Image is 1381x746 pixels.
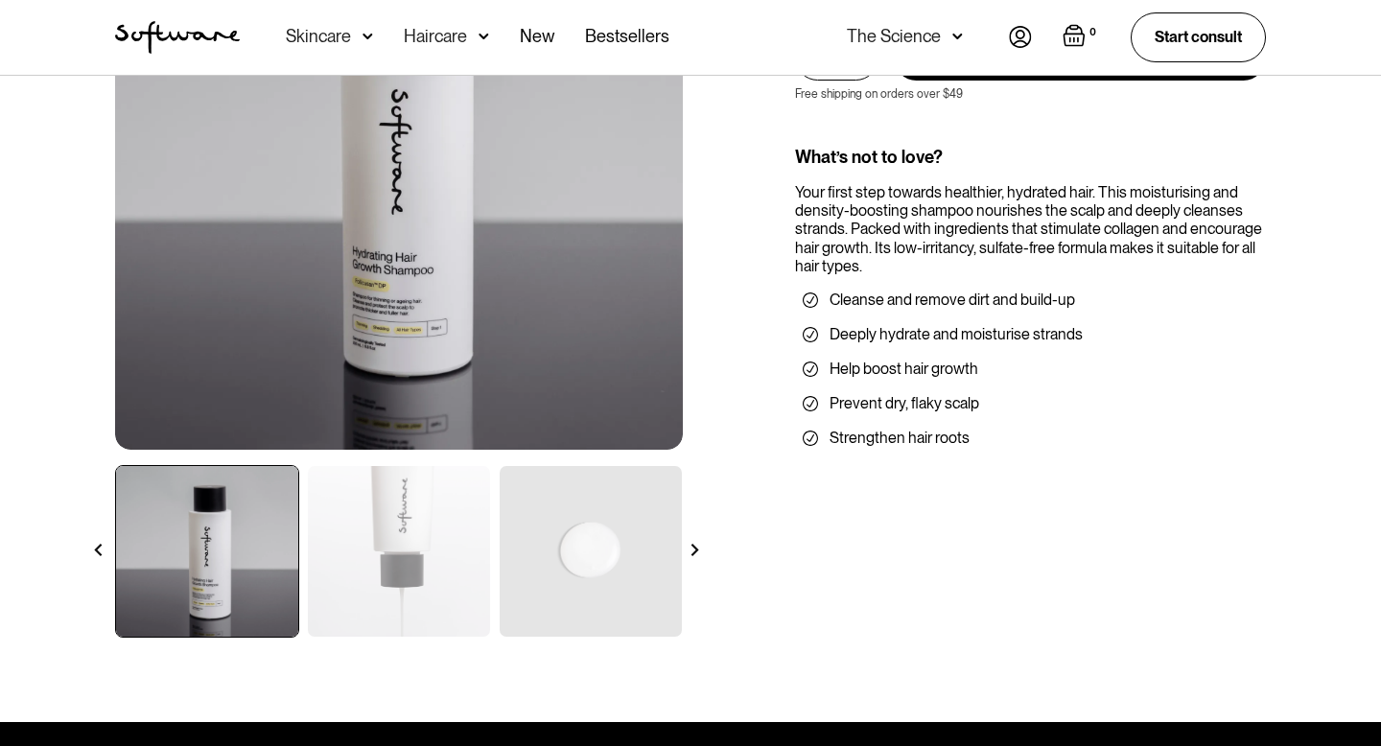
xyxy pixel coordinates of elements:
[115,21,240,54] a: home
[1086,24,1100,41] div: 0
[795,147,1266,168] div: What’s not to love?
[363,27,373,46] img: arrow down
[795,183,1266,275] div: Your first step towards healthier, hydrated hair. This moisturising and density-boosting shampoo ...
[795,87,963,101] p: Free shipping on orders over $49
[803,429,1258,448] li: Strengthen hair roots
[803,325,1258,344] li: Deeply hydrate and moisturise strands
[404,27,467,46] div: Haircare
[1063,24,1100,51] a: Open empty cart
[115,21,240,54] img: Software Logo
[803,360,1258,379] li: Help boost hair growth
[847,27,941,46] div: The Science
[803,394,1258,413] li: Prevent dry, flaky scalp
[1131,12,1266,61] a: Start consult
[689,544,701,556] img: arrow right
[803,291,1258,310] li: Cleanse and remove dirt and build-up
[952,27,963,46] img: arrow down
[479,27,489,46] img: arrow down
[286,27,351,46] div: Skincare
[92,544,105,556] img: arrow left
